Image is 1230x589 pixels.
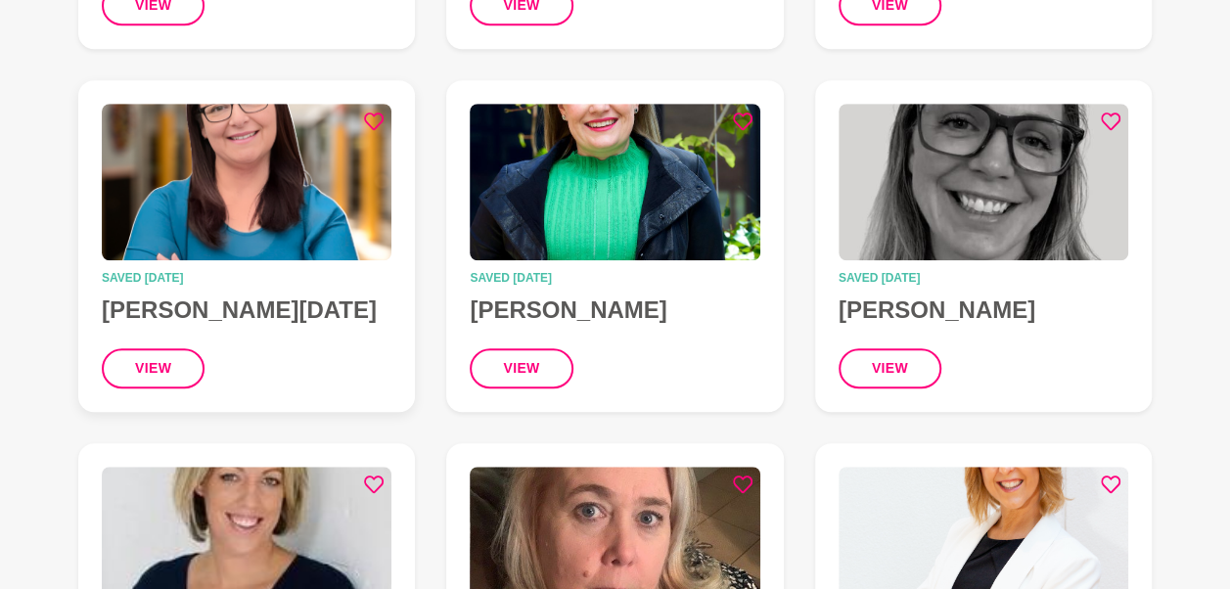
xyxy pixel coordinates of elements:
[102,272,391,284] time: Saved [DATE]
[470,104,759,260] img: Ann Pocock
[446,80,783,412] a: Ann PocockSaved [DATE][PERSON_NAME]view
[839,295,1128,325] h4: [PERSON_NAME]
[839,348,941,388] button: view
[470,272,759,284] time: Saved [DATE]
[470,295,759,325] h4: [PERSON_NAME]
[470,348,572,388] button: view
[102,104,391,260] img: Jennifer Natale
[102,348,205,388] button: view
[78,80,415,412] a: Jennifer NataleSaved [DATE][PERSON_NAME][DATE]view
[815,80,1152,412] a: Charlie ClarkeSaved [DATE][PERSON_NAME]view
[839,104,1128,260] img: Charlie Clarke
[839,272,1128,284] time: Saved [DATE]
[102,295,391,325] h4: [PERSON_NAME][DATE]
